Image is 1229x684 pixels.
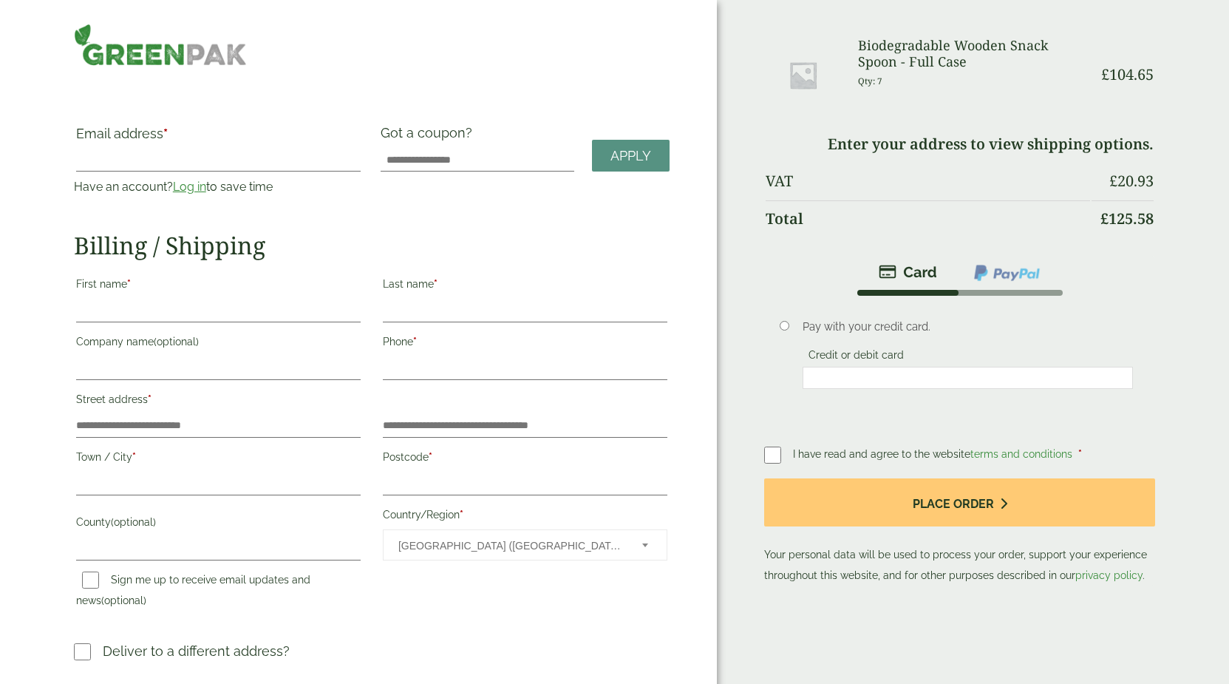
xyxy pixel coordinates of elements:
[764,478,1155,526] button: Place order
[381,125,478,148] label: Got a coupon?
[803,349,910,365] label: Credit or debit card
[383,274,667,299] label: Last name
[76,447,361,472] label: Town / City
[103,641,290,661] p: Deliver to a different address?
[766,126,1154,162] td: Enter your address to view shipping options.
[154,336,199,348] span: (optional)
[1109,171,1117,191] span: £
[766,163,1090,199] th: VAT
[383,529,667,561] span: Country/Region
[76,274,361,299] label: First name
[793,448,1075,460] span: I have read and agree to the website
[173,180,206,194] a: Log in
[879,263,937,281] img: stripe.png
[610,148,651,164] span: Apply
[1075,569,1143,581] a: privacy policy
[807,371,1128,385] iframe: Secure payment input frame
[76,331,361,356] label: Company name
[76,389,361,414] label: Street address
[592,140,670,172] a: Apply
[766,200,1090,237] th: Total
[132,451,136,463] abbr: required
[970,448,1072,460] a: terms and conditions
[1109,171,1154,191] bdi: 20.93
[858,38,1090,70] h3: Biodegradable Wooden Snack Spoon - Full Case
[74,24,248,66] img: GreenPak Supplies
[429,451,432,463] abbr: required
[413,336,417,348] abbr: required
[76,127,361,148] label: Email address
[163,126,168,141] abbr: required
[127,278,131,290] abbr: required
[74,231,670,260] h2: Billing / Shipping
[101,595,146,606] span: (optional)
[973,263,1041,282] img: ppcp-gateway.png
[76,512,361,537] label: County
[1078,448,1082,460] abbr: required
[764,478,1155,586] p: Your personal data will be used to process your order, support your experience throughout this we...
[76,574,310,611] label: Sign me up to receive email updates and news
[434,278,438,290] abbr: required
[82,572,99,589] input: Sign me up to receive email updates and news(optional)
[74,178,363,196] p: Have an account? to save time
[383,504,667,529] label: Country/Region
[1100,209,1154,228] bdi: 125.58
[803,319,1133,335] p: Pay with your credit card.
[398,530,622,561] span: United Kingdom (UK)
[383,447,667,472] label: Postcode
[1101,64,1154,84] bdi: 104.65
[858,75,882,87] small: Qty: 7
[460,509,463,521] abbr: required
[111,516,156,528] span: (optional)
[1101,64,1109,84] span: £
[1100,209,1109,228] span: £
[766,38,840,112] img: Placeholder
[383,331,667,356] label: Phone
[148,393,152,405] abbr: required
